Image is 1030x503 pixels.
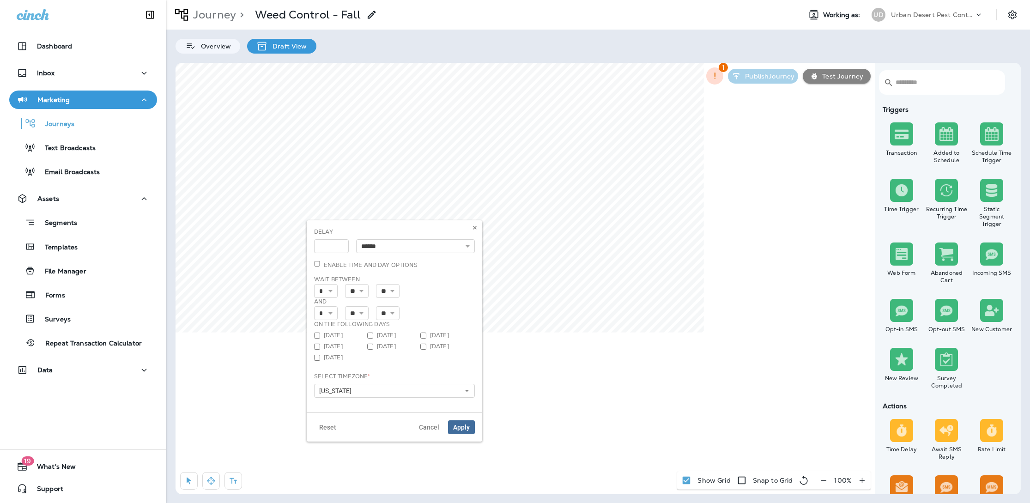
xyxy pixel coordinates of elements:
[37,69,55,77] p: Inbox
[448,420,475,434] button: Apply
[872,8,885,22] div: UD
[823,11,862,19] span: Working as:
[36,339,142,348] p: Repeat Transaction Calculator
[719,63,728,72] span: 1
[314,228,333,236] label: Delay
[926,375,968,389] div: Survey Completed
[818,73,863,80] p: Test Journey
[420,344,426,350] input: [DATE]
[879,106,1014,113] div: Triggers
[926,269,968,284] div: Abandoned Cart
[367,333,373,339] input: [DATE]
[319,387,355,395] span: [US_STATE]
[881,446,922,453] div: Time Delay
[881,149,922,157] div: Transaction
[314,333,320,339] input: [DATE]
[36,267,86,276] p: File Manager
[9,138,157,157] button: Text Broadcasts
[971,269,1012,277] div: Incoming SMS
[9,309,157,328] button: Surveys
[9,237,157,256] button: Templates
[319,424,336,430] span: Reset
[926,326,968,333] div: Opt-out SMS
[36,219,77,228] p: Segments
[9,37,157,55] button: Dashboard
[881,375,922,382] div: New Review
[926,149,968,164] div: Added to Schedule
[36,168,100,177] p: Email Broadcasts
[367,343,420,350] label: [DATE]
[37,96,70,103] p: Marketing
[9,162,157,181] button: Email Broadcasts
[314,261,418,269] label: Enable time and day options
[367,332,420,339] label: [DATE]
[9,189,157,208] button: Assets
[36,144,96,153] p: Text Broadcasts
[36,291,65,300] p: Forms
[971,326,1012,333] div: New Customer
[36,120,74,129] p: Journeys
[314,355,320,361] input: [DATE]
[314,384,475,398] button: [US_STATE]
[9,261,157,280] button: File Manager
[9,114,157,133] button: Journeys
[414,420,444,434] button: Cancel
[9,285,157,304] button: Forms
[1004,6,1021,23] button: Settings
[879,402,1014,410] div: Actions
[36,243,78,252] p: Templates
[881,326,922,333] div: Opt-in SMS
[9,479,157,498] button: Support
[420,333,426,339] input: [DATE]
[314,298,475,306] p: and
[9,212,157,232] button: Segments
[881,206,922,213] div: Time Trigger
[37,42,72,50] p: Dashboard
[453,424,470,430] span: Apply
[137,6,163,24] button: Collapse Sidebar
[697,477,730,484] p: Show Grid
[420,332,473,339] label: [DATE]
[314,344,320,350] input: [DATE]
[314,276,475,284] p: Wait Between
[9,64,157,82] button: Inbox
[314,332,367,339] label: [DATE]
[314,354,367,361] label: [DATE]
[834,477,852,484] p: 100 %
[28,463,76,474] span: What's New
[9,457,157,476] button: 19What's New
[314,261,320,267] input: Enable time and day options
[314,343,367,350] label: [DATE]
[9,91,157,109] button: Marketing
[314,420,341,434] button: Reset
[419,424,439,430] span: Cancel
[803,69,871,84] button: Test Journey
[971,149,1012,164] div: Schedule Time Trigger
[367,344,373,350] input: [DATE]
[881,269,922,277] div: Web Form
[891,11,974,18] p: Urban Desert Pest Control
[37,195,59,202] p: Assets
[314,373,370,380] label: Select Timezone
[189,8,236,22] p: Journey
[420,343,473,350] label: [DATE]
[21,456,34,466] span: 19
[9,361,157,379] button: Data
[971,446,1012,453] div: Rate Limit
[28,485,63,496] span: Support
[753,477,793,484] p: Snap to Grid
[236,8,244,22] p: >
[36,315,71,324] p: Surveys
[926,206,968,220] div: Recurring Time Trigger
[196,42,231,50] p: Overview
[268,42,307,50] p: Draft View
[971,206,1012,228] div: Static Segment Trigger
[255,8,361,22] p: Weed Control - Fall
[314,321,390,328] label: On the following days
[9,333,157,352] button: Repeat Transaction Calculator
[37,366,53,374] p: Data
[926,446,968,461] div: Await SMS Reply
